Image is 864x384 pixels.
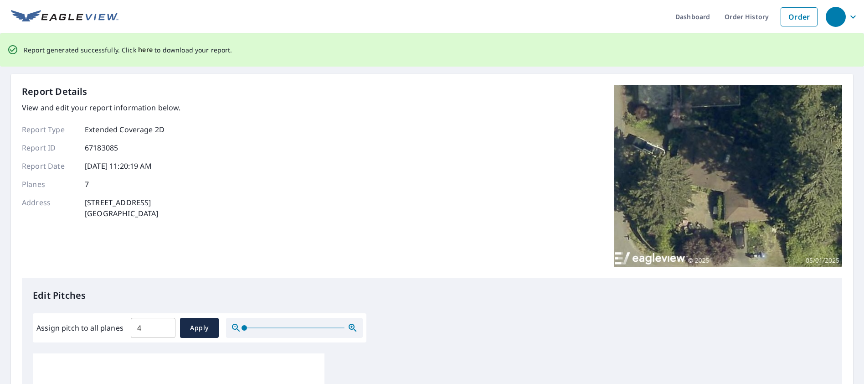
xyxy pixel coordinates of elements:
[22,161,77,171] p: Report Date
[11,10,118,24] img: EV Logo
[180,318,219,338] button: Apply
[22,179,77,190] p: Planes
[614,85,842,267] img: Top image
[187,322,211,334] span: Apply
[85,197,159,219] p: [STREET_ADDRESS] [GEOGRAPHIC_DATA]
[24,44,232,56] p: Report generated successfully. Click to download your report.
[33,289,831,302] p: Edit Pitches
[22,85,87,99] p: Report Details
[85,124,165,135] p: Extended Coverage 2D
[781,7,818,26] a: Order
[36,322,123,333] label: Assign pitch to all planes
[85,142,118,153] p: 67183085
[22,102,181,113] p: View and edit your report information below.
[85,161,152,171] p: [DATE] 11:20:19 AM
[138,44,153,56] button: here
[22,124,77,135] p: Report Type
[131,315,175,341] input: 00.0
[85,179,89,190] p: 7
[22,197,77,219] p: Address
[22,142,77,153] p: Report ID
